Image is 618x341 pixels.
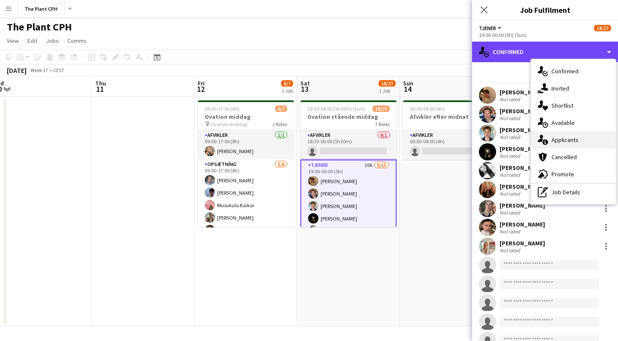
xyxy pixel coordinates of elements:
app-card-role: Afvikler0/100:00-04:00 (4h) [403,130,499,160]
span: 18/27 [373,106,390,112]
div: [PERSON_NAME] [500,88,545,96]
a: Edit [24,35,41,46]
span: Fri [198,79,205,87]
span: 7 Roles [375,121,390,127]
span: Available [551,119,575,127]
span: Promote [551,170,574,178]
div: [PERSON_NAME] [500,107,545,115]
div: [PERSON_NAME] [500,164,545,172]
div: Not rated [500,172,522,178]
app-card-role: Opsætning5/609:00-17:00 (8h)[PERSON_NAME][PERSON_NAME]Musukula Kaikai[PERSON_NAME][PERSON_NAME] [198,160,294,251]
span: Confirmed [551,67,579,75]
app-job-card: 00:00-04:00 (4h)0/1Afvikler efter midnat1 RoleAfvikler0/100:00-04:00 (4h) [403,100,499,160]
span: Comms [67,37,87,45]
button: Tjener [479,25,503,31]
span: 12 [197,84,205,94]
span: Shortlist [551,102,573,109]
span: Invited [551,84,569,92]
span: 18/27 [379,80,396,87]
h3: Ovation middag [198,113,294,121]
span: Week 37 [28,67,50,73]
h1: The Plant CPH [7,21,72,33]
div: [PERSON_NAME] [500,239,545,247]
span: View [7,37,19,45]
div: Not rated [500,96,522,103]
div: [DATE] [7,66,27,75]
span: Ovation middag [210,121,247,127]
button: The Plant CPH [18,0,65,17]
app-card-role: Afvikler0/118:30-00:00 (5h30m) [300,130,397,160]
h3: Afvikler efter midnat [403,113,499,121]
div: Not rated [500,190,522,197]
div: Job Details [531,184,616,201]
div: [PERSON_NAME] [500,145,545,153]
span: 2 Roles [273,121,287,127]
app-job-card: 18:30-04:00 (9h30m) (Sun)18/27Ovation stående middag7 RolesAfvikler0/118:30-00:00 (5h30m) Tjener1... [300,100,397,227]
div: Not rated [500,209,522,216]
div: [PERSON_NAME] [500,220,545,228]
span: 00:00-04:00 (4h) [410,106,445,112]
span: 09:00-17:00 (8h) [205,106,239,112]
span: 11 [94,84,106,94]
span: Tjener [479,25,496,31]
span: Sun [403,79,413,87]
span: 13 [299,84,310,94]
div: 1 Job [282,88,293,94]
span: Jobs [46,37,59,45]
span: 6/7 [275,106,287,112]
h3: Job Fulfilment [472,4,618,15]
div: [PERSON_NAME] [500,202,545,209]
div: Confirmed [472,42,618,62]
span: 14 [402,84,413,94]
div: Not rated [500,115,522,121]
span: Applicants [551,136,579,144]
span: 18:30-04:00 (9h30m) (Sun) [307,106,365,112]
span: 18/27 [594,25,611,31]
div: CEST [53,67,64,73]
div: [PERSON_NAME] [500,183,545,190]
span: Cancelled [551,153,577,161]
div: Not rated [500,153,522,159]
span: 6/7 [281,80,293,87]
app-job-card: 09:00-17:00 (8h)6/7Ovation middag Ovation middag2 RolesAfvikler1/109:00-17:00 (8h)[PERSON_NAME]Op... [198,100,294,227]
a: View [3,35,22,46]
h3: Ovation stående middag [300,113,397,121]
app-card-role: Afvikler1/109:00-17:00 (8h)[PERSON_NAME] [198,130,294,160]
span: Edit [27,37,37,45]
span: Sat [300,79,310,87]
div: 1 Job [379,88,395,94]
a: Comms [64,35,90,46]
div: 19:00-00:00 (5h) (Sun) [479,32,611,38]
div: [PERSON_NAME] [500,126,545,134]
a: Jobs [42,35,62,46]
div: Not rated [500,134,522,140]
span: Thu [95,79,106,87]
div: Not rated [500,228,522,235]
div: Not rated [500,247,522,253]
